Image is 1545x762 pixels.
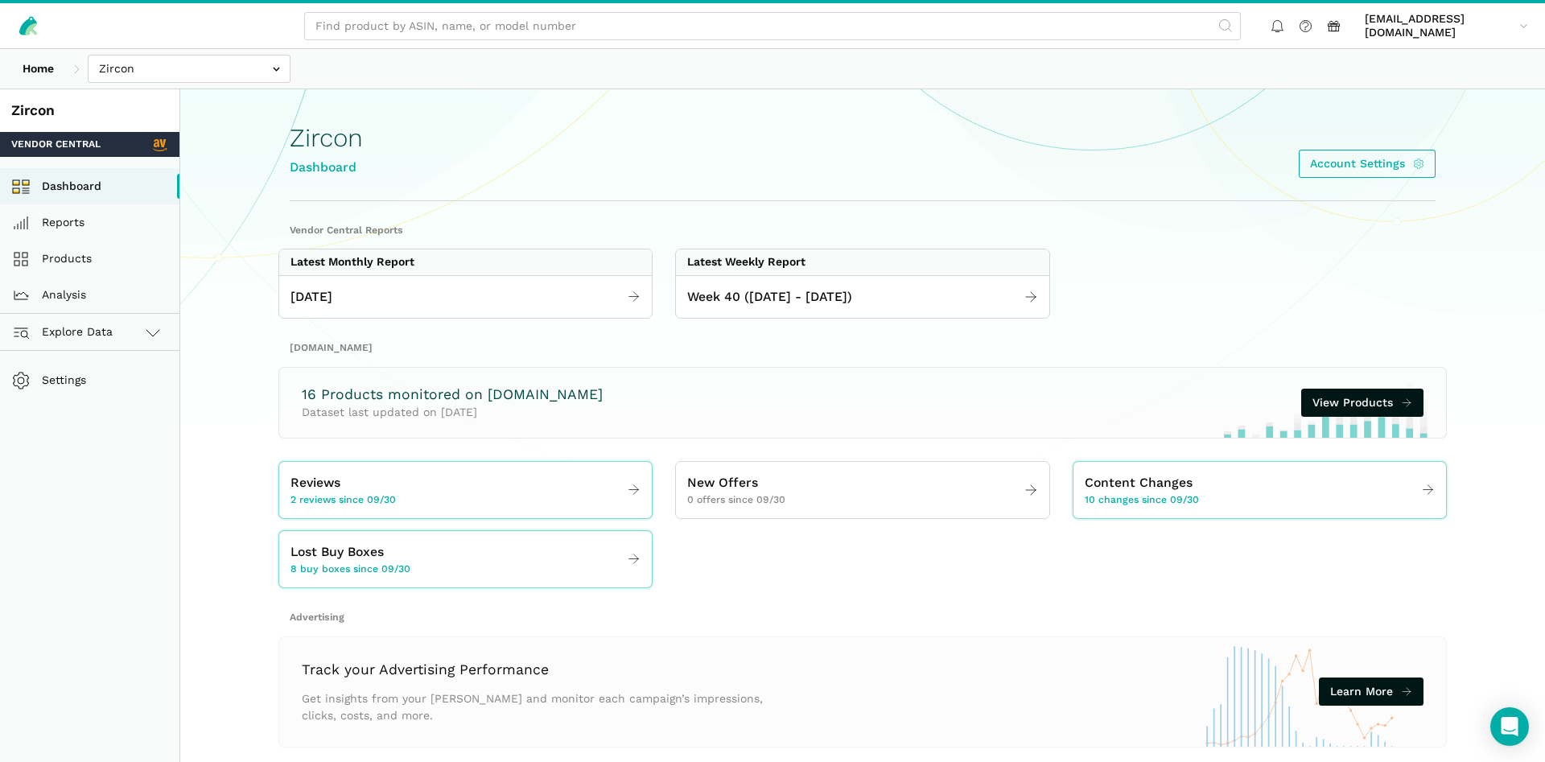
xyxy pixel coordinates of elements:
p: Get insights from your [PERSON_NAME] and monitor each campaign’s impressions, clicks, costs, and ... [302,690,772,724]
h2: Vendor Central Reports [290,224,1436,238]
div: Dashboard [290,158,363,178]
span: New Offers [687,473,758,493]
a: [EMAIL_ADDRESS][DOMAIN_NAME] [1359,9,1534,43]
div: Open Intercom Messenger [1490,707,1529,746]
span: 0 offers since 09/30 [687,493,785,508]
a: [DATE] [279,282,652,313]
input: Find product by ASIN, name, or model number [304,12,1241,40]
span: 8 buy boxes since 09/30 [290,562,410,577]
a: Account Settings [1299,150,1436,178]
a: View Products [1301,389,1424,417]
a: Reviews 2 reviews since 09/30 [279,467,652,513]
div: Zircon [11,101,168,121]
h2: Advertising [290,611,1436,625]
span: Reviews [290,473,340,493]
a: New Offers 0 offers since 09/30 [676,467,1049,513]
h3: Track your Advertising Performance [302,660,772,680]
span: [EMAIL_ADDRESS][DOMAIN_NAME] [1365,12,1514,40]
span: Learn More [1330,683,1393,700]
a: Content Changes 10 changes since 09/30 [1073,467,1446,513]
a: Home [11,55,65,83]
span: Explore Data [17,323,113,342]
span: 2 reviews since 09/30 [290,493,396,508]
span: 10 changes since 09/30 [1085,493,1199,508]
span: Week 40 ([DATE] - [DATE]) [687,287,852,307]
span: Content Changes [1085,473,1193,493]
span: Vendor Central [11,138,101,152]
input: Zircon [88,55,290,83]
a: Week 40 ([DATE] - [DATE]) [676,282,1049,313]
div: Latest Weekly Report [687,255,805,270]
span: View Products [1312,394,1393,411]
a: Lost Buy Boxes 8 buy boxes since 09/30 [279,537,652,582]
p: Dataset last updated on [DATE] [302,404,603,421]
h1: Zircon [290,124,363,152]
span: Lost Buy Boxes [290,542,384,562]
span: [DATE] [290,287,332,307]
h2: [DOMAIN_NAME] [290,341,1436,356]
div: Latest Monthly Report [290,255,414,270]
a: Learn More [1319,678,1424,706]
h3: 16 Products monitored on [DOMAIN_NAME] [302,385,603,405]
